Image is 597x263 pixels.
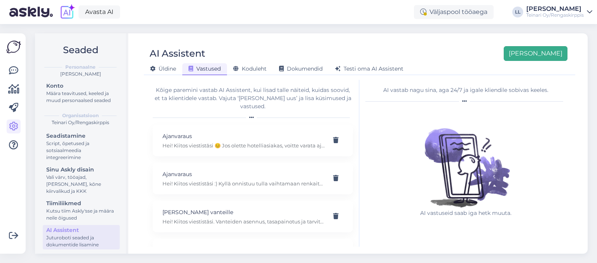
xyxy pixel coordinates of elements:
button: [PERSON_NAME] [504,46,567,61]
p: Hei! Kiitos viestistäsi 😊 Jos olette hotelliasiakas, voitte varata ajan suoraan meidän nettiajanv... [162,142,325,149]
b: Organisatsioon [62,112,99,119]
div: Väljaspool tööaega [414,5,494,19]
div: AjanvarausHei! Kiitos viestistäsi 😊 Jos olette hotelliasiakas, voitte varata ajan suoraan meidän ... [153,125,353,156]
div: Konto [46,82,116,90]
p: Hei! Kiitos viestistäsi :) Kyllä onnistuu tulla vaihtamaan renkaita samana päivänä, meillä on jon... [162,180,325,187]
p: Aukioloajat ja osoite [162,246,325,254]
span: Dokumendid [279,65,323,72]
a: AI AssistentJuturoboti seaded ja dokumentide lisamine [43,225,120,249]
h2: Seaded [41,43,120,57]
img: Askly Logo [6,40,21,54]
div: [PERSON_NAME] vanteilleHei! Kiitos viestistäsi. Vanteiden asennus, tasapainotus ja tarvittaessa r... [153,201,353,232]
div: Teinari Oy/Rengaskirppis [41,119,120,126]
a: Avasta AI [79,5,120,19]
div: Vali värv, tööajad, [PERSON_NAME], kõne kiirvalikud ja KKK [46,174,116,195]
div: AI Assistent [46,226,116,234]
div: AI vastab nagu sina, aga 24/7 ja igale kliendile sobivas keeles. [365,86,566,94]
div: [PERSON_NAME] [526,6,584,12]
span: Koduleht [233,65,267,72]
a: Sinu Askly disainVali värv, tööajad, [PERSON_NAME], kõne kiirvalikud ja KKK [43,164,120,196]
a: KontoMäära teavitused, keeled ja muud personaalsed seaded [43,81,120,105]
div: Kõige paremini vastab AI Assistent, kui lisad talle näiteid, kuidas soovid, et ta klientidele vas... [153,86,353,111]
div: Seadistamine [46,132,116,140]
a: [PERSON_NAME]Teinari Oy/Rengaskirppis [526,6,592,18]
img: explore-ai [59,4,75,20]
div: Kutsu tiim Askly'sse ja määra neile õigused [46,208,116,221]
span: Testi oma AI Assistent [335,65,403,72]
div: LL [512,7,523,17]
div: Sinu Askly disain [46,166,116,174]
p: [PERSON_NAME] vanteille [162,208,325,216]
a: TiimiliikmedKutsu tiim Askly'sse ja määra neile õigused [43,198,120,223]
a: SeadistamineScript, õpetused ja sotsiaalmeedia integreerimine [43,131,120,162]
div: [PERSON_NAME] [41,71,120,78]
b: Personaalne [65,64,96,71]
span: Üldine [150,65,176,72]
img: No qna [415,108,517,209]
p: Ajanvaraus [162,132,325,140]
div: Tiimiliikmed [46,199,116,208]
p: Ajanvaraus [162,170,325,178]
div: Määra teavitused, keeled ja muud personaalsed seaded [46,90,116,104]
div: Teinari Oy/Rengaskirppis [526,12,584,18]
div: E-mail [46,253,116,261]
p: AI vastuseid saab iga hetk muuta. [415,209,517,217]
div: Juturoboti seaded ja dokumentide lisamine [46,234,116,248]
div: Script, õpetused ja sotsiaalmeedia integreerimine [46,140,116,161]
div: AI Assistent [150,46,205,61]
p: Hei! Kiitos viestistäsi. Vanteiden asennus, tasapainotus ja tarvittaessa renkaiden asennus autoon... [162,218,325,225]
span: Vastused [189,65,221,72]
div: AjanvarausHei! Kiitos viestistäsi :) Kyllä onnistuu tulla vaihtamaan renkaita samana päivänä, mei... [153,163,353,194]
